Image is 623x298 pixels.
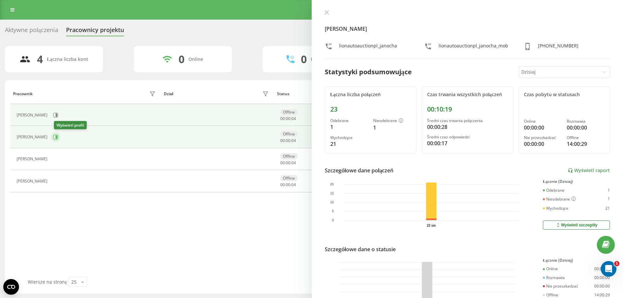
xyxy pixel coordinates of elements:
div: Nie przeszkadzać [543,284,578,289]
div: Wyświetl szczegóły [555,222,597,228]
div: [PERSON_NAME] [17,179,49,184]
div: Czas trwania wszystkich połączeń [427,92,508,97]
span: 04 [291,116,296,121]
div: 23 [330,105,411,113]
span: 00 [280,182,285,187]
div: Szczegółowe dane o statusie [325,245,396,253]
span: 04 [291,160,296,166]
div: 0 [301,53,307,65]
div: Dział [164,92,173,96]
span: 00 [286,160,290,166]
iframe: Intercom live chat [601,261,616,277]
h4: [PERSON_NAME] [325,25,610,33]
div: Rozmawiają [311,57,337,62]
span: 04 [291,182,296,187]
span: Wiersze na stronę [28,279,67,285]
div: 0 [179,53,184,65]
text: 10 [330,201,334,204]
div: [PERSON_NAME] [17,113,49,117]
div: Offline [280,153,298,159]
div: Łączna liczba połączeń [330,92,411,97]
div: 00:00:00 [567,124,604,131]
div: : : [280,116,296,121]
div: Pracownik [13,92,33,96]
div: Offline [280,131,298,137]
div: 21 [330,140,368,148]
button: Wyświetl szczegóły [543,220,610,230]
div: Średni czas trwania połączenia [427,118,508,123]
text: 22 sie [426,224,436,227]
div: 14:00:29 [567,140,604,148]
div: Czas pobytu w statusach [524,92,604,97]
div: 25 [71,279,77,285]
div: Aktywne połączenia [5,26,58,37]
div: 14:00:29 [594,293,610,297]
div: Średni czas odpowiedzi [427,135,508,139]
div: 1 [330,123,368,131]
div: 00:00:28 [427,123,508,131]
div: Nieodebrane [373,118,411,124]
span: 00 [280,160,285,166]
div: Offline [280,109,298,115]
span: 00 [286,138,290,143]
div: Offline [280,175,298,181]
div: : : [280,183,296,187]
div: Online [188,57,203,62]
div: [PHONE_NUMBER] [538,43,579,52]
button: Open CMP widget [3,279,19,295]
div: Statystyki podsumowujące [325,67,412,77]
div: Łączna liczba kont [47,57,88,62]
span: 00 [286,116,290,121]
div: 1 [373,124,411,131]
div: : : [280,161,296,165]
div: 00:00:00 [594,267,610,271]
div: Wyświetl profil [54,121,87,129]
div: Nie przeszkadzać [524,135,562,140]
div: Wychodzące [330,135,368,140]
div: Nieodebrane [543,197,576,202]
div: Online [543,267,558,271]
text: 15 [330,192,334,195]
span: 00 [280,116,285,121]
div: : : [280,138,296,143]
div: Odebrane [543,188,564,193]
div: Offline [543,293,558,297]
span: 04 [291,138,296,143]
div: 21 [605,206,610,211]
div: 00:10:19 [427,105,508,113]
text: 0 [332,219,334,222]
span: 00 [286,182,290,187]
span: 00 [280,138,285,143]
div: 00:00:17 [427,139,508,147]
div: 4 [37,53,43,65]
div: lionautoauctionpl_janocha [339,43,397,52]
div: Rozmawia [543,275,565,280]
div: Łącznie (Dzisiaj) [543,179,610,184]
div: Pracownicy projektu [66,26,124,37]
div: Odebrane [330,118,368,123]
text: 5 [332,210,334,213]
div: [PERSON_NAME] [17,135,49,139]
div: [PERSON_NAME] [17,157,49,161]
div: Online [524,119,562,124]
div: 00:00:00 [594,275,610,280]
div: Łącznie (Dzisiaj) [543,258,610,263]
a: Wyświetl raport [568,168,610,173]
div: 00:00:00 [594,284,610,289]
span: 1 [614,261,619,266]
div: Wychodzące [543,206,568,211]
div: Offline [567,135,604,140]
text: 20 [330,183,334,186]
div: 00:00:00 [524,124,562,131]
div: 00:00:00 [524,140,562,148]
div: 1 [608,188,610,193]
div: lionautoauctionpl_janocha_mob [439,43,508,52]
div: 1 [608,197,610,202]
div: Status [277,92,289,96]
div: Rozmawia [567,119,604,124]
div: Szczegółowe dane połączeń [325,167,394,174]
